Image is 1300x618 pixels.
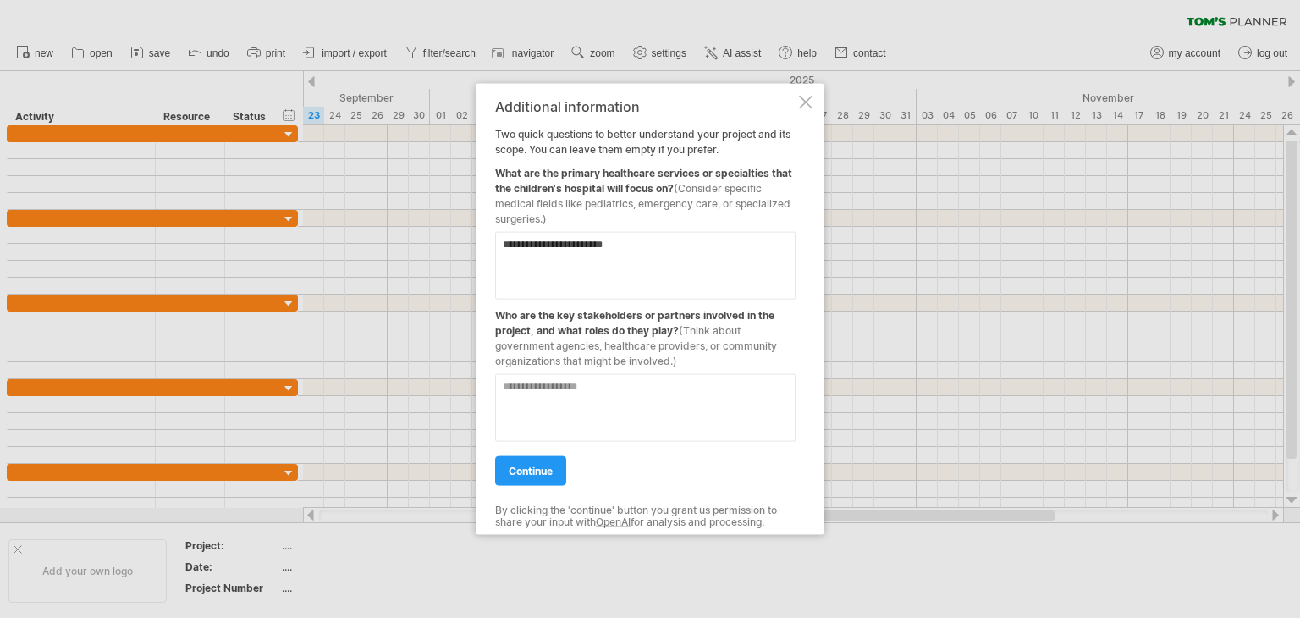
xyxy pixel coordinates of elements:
span: (Think about government agencies, healthcare providers, or community organizations that might be ... [495,324,777,367]
div: Who are the key stakeholders or partners involved in the project, and what roles do they play? [495,300,796,369]
div: Two quick questions to better understand your project and its scope. You can leave them empty if ... [495,99,796,520]
span: (Consider specific medical fields like pediatrics, emergency care, or specialized surgeries.) [495,182,790,225]
span: continue [509,465,553,477]
div: Additional information [495,99,796,114]
div: What are the primary healthcare services or specialties that the children's hospital will focus on? [495,157,796,227]
a: OpenAI [596,516,631,528]
div: By clicking the 'continue' button you grant us permission to share your input with for analysis a... [495,505,796,529]
a: continue [495,456,566,486]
